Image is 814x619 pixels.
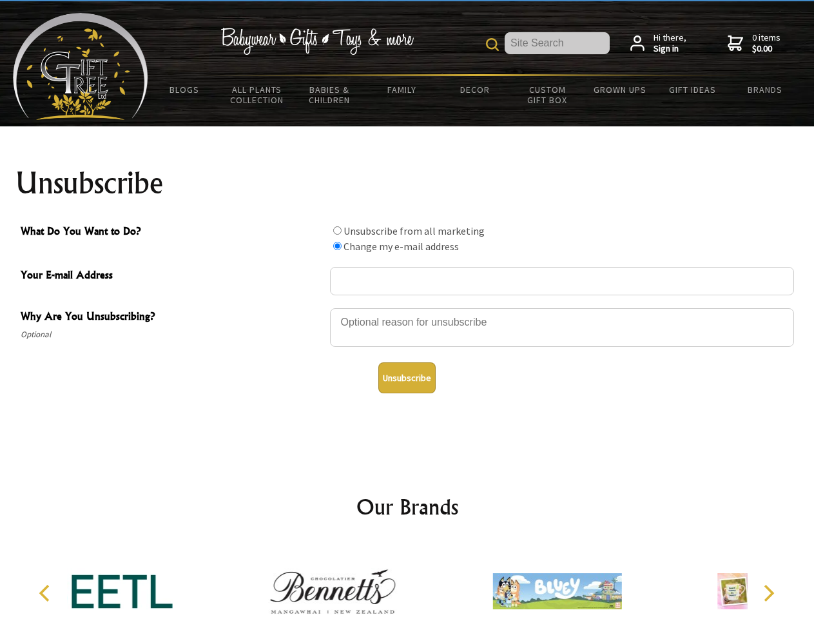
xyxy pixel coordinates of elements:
label: Change my e-mail address [344,240,459,253]
input: Your E-mail Address [330,267,794,295]
span: Why Are You Unsubscribing? [21,308,324,327]
label: Unsubscribe from all marketing [344,224,485,237]
a: Babies & Children [293,76,366,113]
img: Babyware - Gifts - Toys and more... [13,13,148,120]
input: Site Search [505,32,610,54]
a: Decor [438,76,511,103]
textarea: Why Are You Unsubscribing? [330,308,794,347]
button: Unsubscribe [378,362,436,393]
a: Gift Ideas [656,76,729,103]
span: Your E-mail Address [21,267,324,286]
button: Previous [32,579,61,607]
a: 0 items$0.00 [728,32,780,55]
span: 0 items [752,32,780,55]
span: Optional [21,327,324,342]
a: Family [366,76,439,103]
span: What Do You Want to Do? [21,223,324,242]
a: BLOGS [148,76,221,103]
a: Brands [729,76,802,103]
h1: Unsubscribe [15,168,799,199]
a: Hi there,Sign in [630,32,686,55]
a: Custom Gift Box [511,76,584,113]
h2: Our Brands [26,491,789,522]
strong: $0.00 [752,43,780,55]
img: Babywear - Gifts - Toys & more [220,28,414,55]
span: Hi there, [654,32,686,55]
a: All Plants Collection [221,76,294,113]
button: Next [754,579,782,607]
input: What Do You Want to Do? [333,226,342,235]
input: What Do You Want to Do? [333,242,342,250]
strong: Sign in [654,43,686,55]
img: product search [486,38,499,51]
a: Grown Ups [583,76,656,103]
